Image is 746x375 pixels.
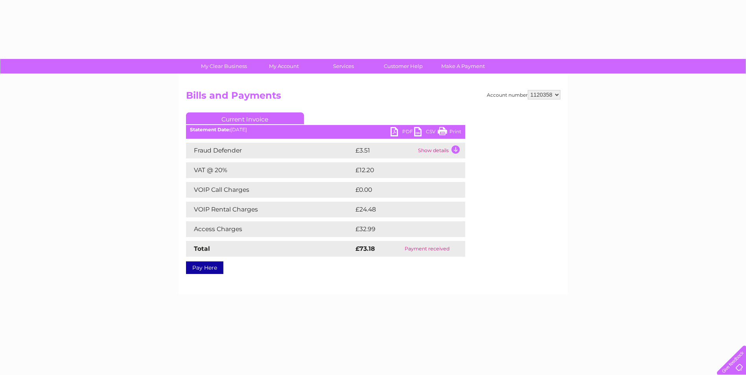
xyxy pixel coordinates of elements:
td: £3.51 [354,143,416,158]
td: £12.20 [354,162,449,178]
a: Make A Payment [431,59,495,74]
td: £24.48 [354,202,450,217]
a: My Clear Business [192,59,256,74]
strong: £73.18 [356,245,375,252]
b: Statement Date: [190,127,230,132]
td: £32.99 [354,221,449,237]
td: Access Charges [186,221,354,237]
div: Account number [487,90,560,99]
td: £0.00 [354,182,447,198]
a: Pay Here [186,261,223,274]
a: Print [438,127,461,138]
td: VOIP Rental Charges [186,202,354,217]
td: Show details [416,143,465,158]
div: [DATE] [186,127,465,132]
a: My Account [251,59,316,74]
a: CSV [414,127,438,138]
a: Current Invoice [186,112,304,124]
td: Payment received [389,241,465,257]
td: VAT @ 20% [186,162,354,178]
a: Customer Help [371,59,436,74]
strong: Total [194,245,210,252]
td: Fraud Defender [186,143,354,158]
h2: Bills and Payments [186,90,560,105]
td: VOIP Call Charges [186,182,354,198]
a: Services [311,59,376,74]
a: PDF [390,127,414,138]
